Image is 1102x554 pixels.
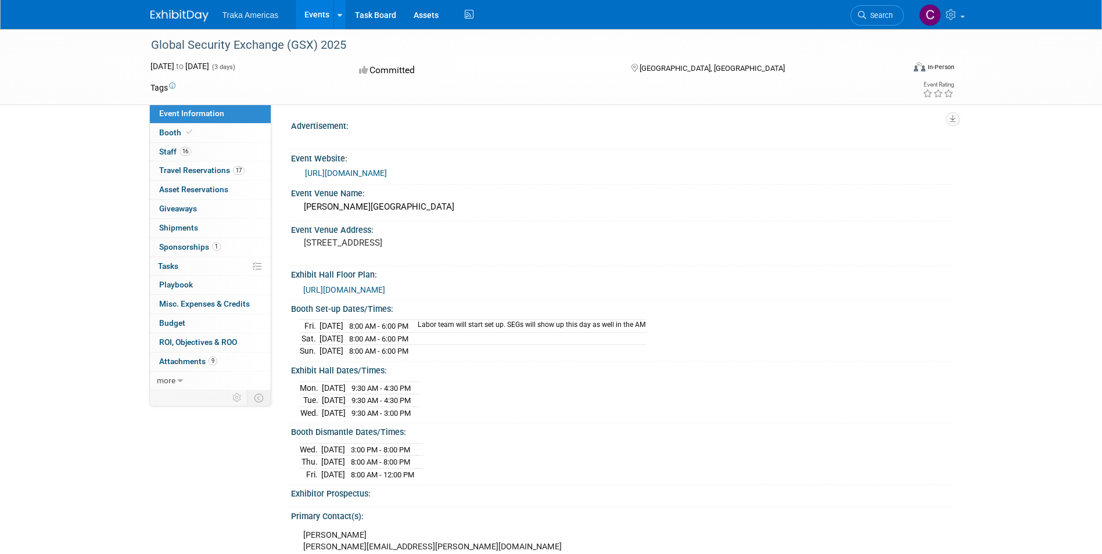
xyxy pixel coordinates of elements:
[209,357,217,365] span: 9
[150,181,271,199] a: Asset Reservations
[150,105,271,123] a: Event Information
[835,60,955,78] div: Event Format
[291,150,952,164] div: Event Website:
[300,456,321,469] td: Thu.
[150,161,271,180] a: Travel Reservations17
[291,485,952,499] div: Exhibitor Prospectus:
[157,376,175,385] span: more
[150,124,271,142] a: Booth
[300,332,320,345] td: Sat.
[150,295,271,314] a: Misc. Expenses & Credits
[150,200,271,218] a: Giveaways
[159,318,185,328] span: Budget
[159,280,193,289] span: Playbook
[351,384,411,393] span: 9:30 AM - 4:30 PM
[150,314,271,333] a: Budget
[322,406,346,419] td: [DATE]
[303,285,385,294] a: [URL][DOMAIN_NAME]
[291,266,952,280] div: Exhibit Hall Floor Plan:
[150,82,175,93] td: Tags
[320,345,343,357] td: [DATE]
[321,443,345,456] td: [DATE]
[349,334,408,343] span: 8:00 AM - 6:00 PM
[159,204,197,213] span: Giveaways
[304,238,554,248] pre: [STREET_ADDRESS]
[150,372,271,390] a: more
[320,332,343,345] td: [DATE]
[291,362,952,376] div: Exhibit Hall Dates/Times:
[320,320,343,333] td: [DATE]
[914,62,925,71] img: Format-Inperson.png
[300,320,320,333] td: Fri.
[150,276,271,294] a: Playbook
[247,390,271,405] td: Toggle Event Tabs
[321,456,345,469] td: [DATE]
[291,300,952,315] div: Booth Set-up Dates/Times:
[291,423,952,438] div: Booth Dismantle Dates/Times:
[150,257,271,276] a: Tasks
[158,261,178,271] span: Tasks
[351,470,414,479] span: 8:00 AM - 12:00 PM
[300,382,322,394] td: Mon.
[222,10,279,20] span: Traka Americas
[640,64,785,73] span: [GEOGRAPHIC_DATA], [GEOGRAPHIC_DATA]
[351,458,410,466] span: 8:00 AM - 8:00 PM
[150,219,271,238] a: Shipments
[300,406,322,419] td: Wed.
[291,185,952,199] div: Event Venue Name:
[159,166,245,175] span: Travel Reservations
[300,198,943,216] div: [PERSON_NAME][GEOGRAPHIC_DATA]
[291,508,952,522] div: Primary Contact(s):
[150,143,271,161] a: Staff16
[159,337,237,347] span: ROI, Objectives & ROO
[349,347,408,355] span: 8:00 AM - 6:00 PM
[349,322,408,330] span: 8:00 AM - 6:00 PM
[147,35,886,56] div: Global Security Exchange (GSX) 2025
[150,62,209,71] span: [DATE] [DATE]
[180,147,191,156] span: 16
[291,221,952,236] div: Event Venue Address:
[351,396,411,405] span: 9:30 AM - 4:30 PM
[159,185,228,194] span: Asset Reservations
[322,382,346,394] td: [DATE]
[150,352,271,371] a: Attachments9
[927,63,954,71] div: In-Person
[291,117,952,132] div: Advertisement:
[159,357,217,366] span: Attachments
[300,345,320,357] td: Sun.
[159,242,221,251] span: Sponsorships
[919,4,941,26] img: Claudio Cota
[159,147,191,156] span: Staff
[866,11,893,20] span: Search
[150,333,271,352] a: ROI, Objectives & ROO
[159,223,198,232] span: Shipments
[159,128,195,137] span: Booth
[212,242,221,251] span: 1
[922,82,954,88] div: Event Rating
[186,129,192,135] i: Booth reservation complete
[150,10,209,21] img: ExhibitDay
[300,443,321,456] td: Wed.
[159,109,224,118] span: Event Information
[356,60,612,81] div: Committed
[305,168,387,178] a: [URL][DOMAIN_NAME]
[411,320,646,333] td: Labor team will start set up. SEGs will show up this day as well in the AM
[351,445,410,454] span: 3:00 PM - 8:00 PM
[174,62,185,71] span: to
[351,409,411,418] span: 9:30 AM - 3:00 PM
[211,63,235,71] span: (3 days)
[850,5,904,26] a: Search
[300,468,321,480] td: Fri.
[300,394,322,407] td: Tue.
[233,166,245,175] span: 17
[159,299,250,308] span: Misc. Expenses & Credits
[321,468,345,480] td: [DATE]
[322,394,346,407] td: [DATE]
[150,238,271,257] a: Sponsorships1
[227,390,247,405] td: Personalize Event Tab Strip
